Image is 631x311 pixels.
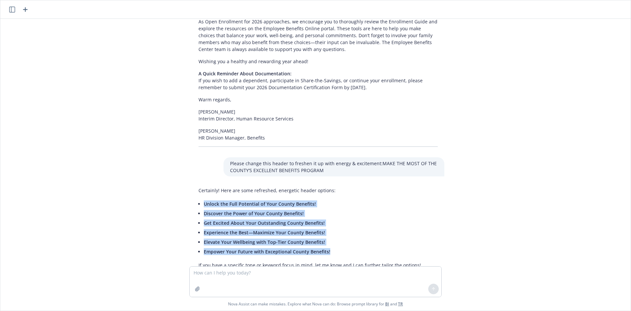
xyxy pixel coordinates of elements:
p: If you have a specific tone or keyword focus in mind, let me know and I can further tailor the op... [199,262,421,269]
span: A Quick Reminder About Documentation: [199,70,292,77]
span: Empower Your Future with Exceptional County Benefits! [204,248,330,255]
p: [PERSON_NAME] HR Division Manager, Benefits [199,127,438,141]
span: Get Excited About Your Outstanding County Benefits! [204,220,325,226]
span: Nova Assist can make mistakes. Explore what Nova can do: Browse prompt library for and [228,297,403,311]
span: Elevate Your Wellbeing with Top-Tier County Benefits! [204,239,325,245]
span: Experience the Best—Maximize Your County Benefits! [204,229,325,236]
p: Certainly! Here are some refreshed, energetic header options: [199,187,421,194]
p: Wishing you a healthy and rewarding year ahead! [199,58,438,65]
p: If you wish to add a dependent, participate in Share-the-Savings, or continue your enrollment, pl... [199,70,438,91]
span: Discover the Power of Your County Benefits! [204,210,304,217]
p: Please change this header to freshen it up with energy & excitement:MAKE THE MOST OF THE COUNTY’S... [230,160,438,174]
p: [PERSON_NAME] Interim Director, Human Resource Services [199,108,438,122]
span: Unlock the Full Potential of Your County Benefits! [204,201,316,207]
a: BI [385,301,389,307]
p: As Open Enrollment for 2026 approaches, we encourage you to thoroughly review the Enrollment Guid... [199,18,438,53]
a: TR [398,301,403,307]
p: Warm regards, [199,96,438,103]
